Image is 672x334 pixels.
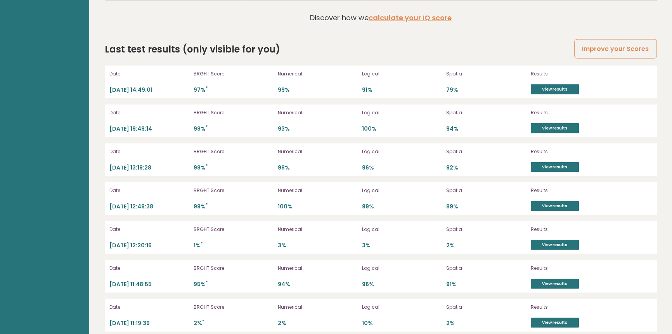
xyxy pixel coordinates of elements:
[109,148,189,155] p: Date
[362,320,442,327] p: 10%
[362,86,442,94] p: 91%
[109,70,189,77] p: Date
[362,242,442,249] p: 3%
[109,86,189,94] p: [DATE] 14:49:01
[446,187,526,194] p: Spatial
[194,320,273,327] p: 2%
[362,265,442,272] p: Logical
[278,148,357,155] p: Numerical
[531,304,612,311] p: Results
[278,242,357,249] p: 3%
[109,304,189,311] p: Date
[109,203,189,210] p: [DATE] 12:49:38
[446,86,526,94] p: 79%
[109,242,189,249] p: [DATE] 12:20:16
[278,109,357,116] p: Numerical
[446,320,526,327] p: 2%
[531,201,579,211] a: View results
[109,125,189,133] p: [DATE] 19:49:14
[278,265,357,272] p: Numerical
[194,265,273,272] p: BRGHT Score
[446,203,526,210] p: 89%
[194,281,273,288] p: 95%
[194,86,273,94] p: 97%
[531,318,579,328] a: View results
[278,320,357,327] p: 2%
[194,203,273,210] p: 99%
[194,304,273,311] p: BRGHT Score
[194,187,273,194] p: BRGHT Score
[362,226,442,233] p: Logical
[105,42,280,56] h2: Last test results (only visible for you)
[574,39,656,59] a: Improve your Scores
[531,162,579,172] a: View results
[531,279,579,289] a: View results
[362,125,442,133] p: 100%
[362,164,442,171] p: 96%
[362,187,442,194] p: Logical
[446,148,526,155] p: Spatial
[278,70,357,77] p: Numerical
[446,265,526,272] p: Spatial
[369,13,452,23] a: calculate your IQ score
[278,86,357,94] p: 99%
[310,12,452,23] p: Discover how we
[194,109,273,116] p: BRGHT Score
[194,148,273,155] p: BRGHT Score
[531,148,612,155] p: Results
[194,242,273,249] p: 1%
[194,226,273,233] p: BRGHT Score
[278,164,357,171] p: 98%
[109,281,189,288] p: [DATE] 11:48:55
[362,109,442,116] p: Logical
[531,226,612,233] p: Results
[109,164,189,171] p: [DATE] 13:19:28
[278,281,357,288] p: 94%
[446,281,526,288] p: 91%
[446,125,526,133] p: 94%
[109,109,189,116] p: Date
[531,84,579,94] a: View results
[362,70,442,77] p: Logical
[194,70,273,77] p: BRGHT Score
[531,70,612,77] p: Results
[362,281,442,288] p: 96%
[531,265,612,272] p: Results
[531,123,579,133] a: View results
[109,187,189,194] p: Date
[531,187,612,194] p: Results
[362,304,442,311] p: Logical
[194,125,273,133] p: 98%
[278,203,357,210] p: 100%
[446,70,526,77] p: Spatial
[194,164,273,171] p: 98%
[278,125,357,133] p: 93%
[446,164,526,171] p: 92%
[362,148,442,155] p: Logical
[362,203,442,210] p: 99%
[278,304,357,311] p: Numerical
[446,242,526,249] p: 2%
[109,320,189,327] p: [DATE] 11:19:39
[531,240,579,250] a: View results
[446,226,526,233] p: Spatial
[446,304,526,311] p: Spatial
[531,109,612,116] p: Results
[109,226,189,233] p: Date
[109,265,189,272] p: Date
[446,109,526,116] p: Spatial
[278,187,357,194] p: Numerical
[278,226,357,233] p: Numerical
